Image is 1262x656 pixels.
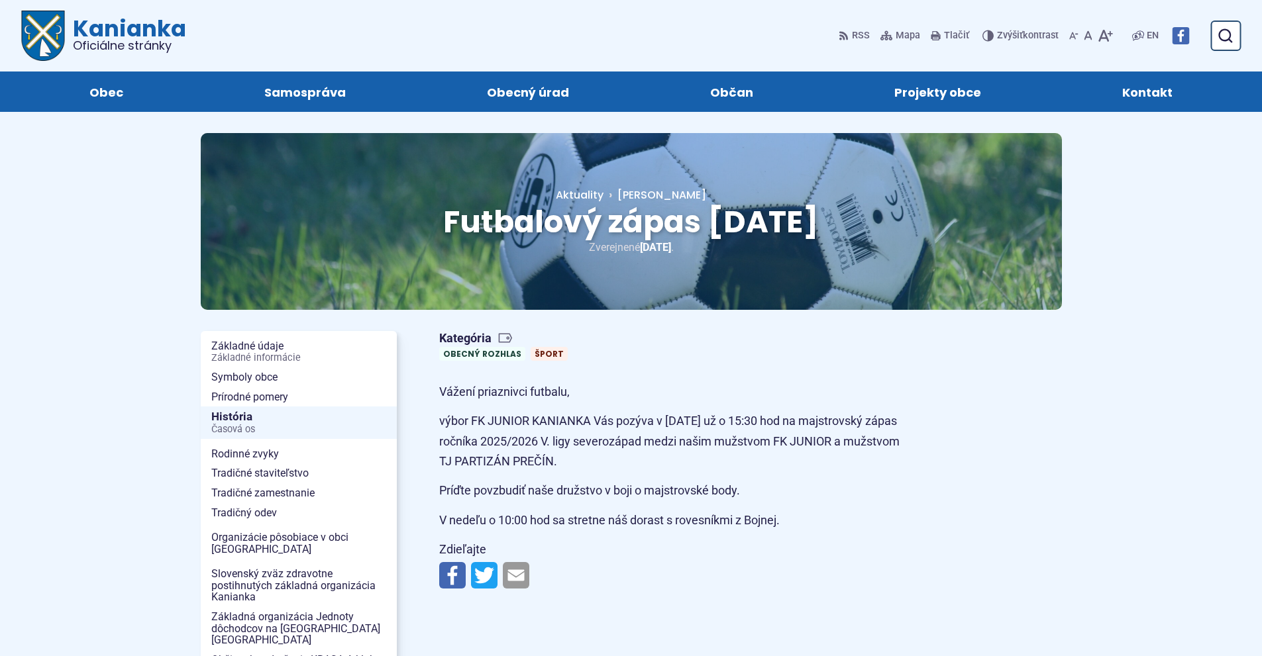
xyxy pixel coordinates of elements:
[471,562,498,588] img: Zdieľať na Twitteri
[243,238,1020,256] p: Zverejnené .
[73,40,186,52] span: Oficiálne stránky
[928,22,972,50] button: Tlačiť
[201,528,397,559] a: Organizácie pôsobiace v obci [GEOGRAPHIC_DATA]
[201,387,397,407] a: Prírodné pomery
[211,406,386,439] span: História
[201,503,397,523] a: Tradičný odev
[201,406,397,439] a: HistóriaČasová os
[201,564,397,607] a: Slovenský zväz zdravotne postihnutých základná organizácia Kanianka
[21,11,65,61] img: Prejsť na domovskú stránku
[21,11,186,61] a: Logo Kanianka, prejsť na domovskú stránku.
[439,510,910,531] p: V nedeľu o 10:00 hod sa stretne náš dorast s rovesníkmi z Bojnej.
[503,562,529,588] img: Zdieľať e-mailom
[1122,71,1173,112] span: Kontakt
[894,71,981,112] span: Projekty obce
[1067,22,1081,50] button: Zmenšiť veľkosť písma
[982,22,1061,50] button: Zvýšiťkontrast
[65,17,186,52] span: Kanianka
[207,71,403,112] a: Samospráva
[487,71,569,112] span: Obecný úrad
[640,241,671,254] span: [DATE]
[211,353,386,363] span: Základné informácie
[839,22,872,50] a: RSS
[211,607,386,650] span: Základná organizácia Jednoty dôchodcov na [GEOGRAPHIC_DATA] [GEOGRAPHIC_DATA]
[439,411,910,472] p: výbor FK JUNIOR KANIANKA Vás pozýva v [DATE] už o 15:30 hod na majstrovský zápas ročníka 2025/202...
[201,607,397,650] a: Základná organizácia Jednoty dôchodcov na [GEOGRAPHIC_DATA] [GEOGRAPHIC_DATA]
[211,444,386,464] span: Rodinné zvyky
[201,367,397,387] a: Symboly obce
[1172,27,1189,44] img: Prejsť na Facebook stránku
[439,347,525,361] a: Obecný rozhlas
[32,71,180,112] a: Obec
[1144,28,1161,44] a: EN
[211,564,386,607] span: Slovenský zväz zdravotne postihnutých základná organizácia Kanianka
[439,481,910,501] p: Príďte povzbudiť naše družstvo v boji o majstrovské body.
[211,367,386,387] span: Symboly obce
[896,28,920,44] span: Mapa
[997,30,1059,42] span: kontrast
[211,463,386,483] span: Tradičné staviteľstvo
[1095,22,1116,50] button: Zväčšiť veľkosť písma
[617,187,706,203] span: [PERSON_NAME]
[443,201,819,243] span: Futbalový zápas [DATE]
[89,71,123,112] span: Obec
[944,30,969,42] span: Tlačiť
[439,539,910,560] p: Zdieľajte
[211,483,386,503] span: Tradičné zamestnanie
[264,71,346,112] span: Samospráva
[852,28,870,44] span: RSS
[710,71,753,112] span: Občan
[429,71,626,112] a: Obecný úrad
[439,562,466,588] img: Zdieľať na Facebooku
[878,22,923,50] a: Mapa
[1065,71,1230,112] a: Kontakt
[201,463,397,483] a: Tradičné staviteľstvo
[211,528,386,559] span: Organizácie pôsobiace v obci [GEOGRAPHIC_DATA]
[439,331,573,346] span: Kategória
[556,187,604,203] a: Aktuality
[211,387,386,407] span: Prírodné pomery
[653,71,811,112] a: Občan
[211,336,386,367] span: Základné údaje
[1147,28,1159,44] span: EN
[201,336,397,367] a: Základné údajeZákladné informácie
[837,71,1039,112] a: Projekty obce
[201,483,397,503] a: Tradičné zamestnanie
[439,382,910,402] p: Vážení priaznivci futbalu,
[211,503,386,523] span: Tradičný odev
[211,424,386,435] span: Časová os
[201,444,397,464] a: Rodinné zvyky
[1081,22,1095,50] button: Nastaviť pôvodnú veľkosť písma
[531,347,568,361] a: Šport
[997,30,1023,41] span: Zvýšiť
[604,187,706,203] a: [PERSON_NAME]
